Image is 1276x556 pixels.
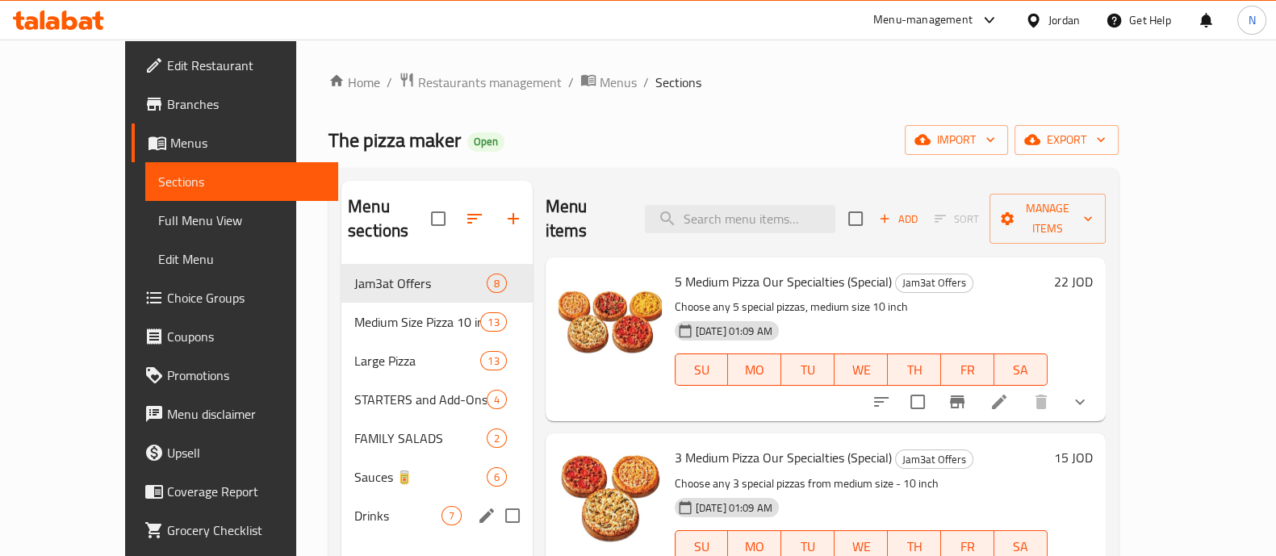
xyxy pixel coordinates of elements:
[1001,358,1041,382] span: SA
[354,312,480,332] span: Medium Size Pizza 10 inch
[941,353,994,386] button: FR
[475,504,499,528] button: edit
[655,73,701,92] span: Sections
[1002,199,1093,239] span: Manage items
[1054,446,1093,469] h6: 15 JOD
[132,511,338,550] a: Grocery Checklist
[905,125,1008,155] button: import
[924,207,989,232] span: Select section first
[1054,270,1093,293] h6: 22 JOD
[873,10,973,30] div: Menu-management
[132,123,338,162] a: Menus
[872,207,924,232] span: Add item
[901,385,935,419] span: Select to update
[132,46,338,85] a: Edit Restaurant
[728,353,781,386] button: MO
[1248,11,1255,29] span: N
[132,278,338,317] a: Choice Groups
[989,194,1106,244] button: Manage items
[167,288,325,307] span: Choice Groups
[559,446,662,550] img: 3 Medium Pizza Our Specialties (Special)
[645,205,835,233] input: search
[167,404,325,424] span: Menu disclaimer
[341,257,533,541] nav: Menu sections
[487,467,507,487] div: items
[328,73,380,92] a: Home
[354,274,486,293] span: Jam3at Offers
[675,297,1048,317] p: Choose any 5 special pizzas, medium size 10 inch
[399,72,562,93] a: Restaurants management
[872,207,924,232] button: Add
[876,210,920,228] span: Add
[895,449,973,469] div: Jam3at Offers
[467,135,504,148] span: Open
[1015,125,1119,155] button: export
[487,276,506,291] span: 8
[989,392,1009,412] a: Edit menu item
[480,351,506,370] div: items
[896,274,973,292] span: Jam3at Offers
[841,358,881,382] span: WE
[1070,392,1090,412] svg: Show Choices
[487,431,506,446] span: 2
[455,199,494,238] span: Sort sections
[442,508,461,524] span: 7
[145,201,338,240] a: Full Menu View
[167,94,325,114] span: Branches
[167,482,325,501] span: Coverage Report
[481,353,505,369] span: 13
[487,428,507,448] div: items
[132,356,338,395] a: Promotions
[348,194,431,243] h2: Menu sections
[354,467,486,487] div: Sauces 🥫
[132,433,338,472] a: Upsell
[888,353,941,386] button: TH
[675,353,729,386] button: SU
[167,327,325,346] span: Coupons
[788,358,828,382] span: TU
[734,358,775,382] span: MO
[895,274,973,293] div: Jam3at Offers
[689,324,779,339] span: [DATE] 01:09 AM
[354,506,441,525] span: Drinks
[896,450,973,469] span: Jam3at Offers
[328,122,461,158] span: The pizza maker
[643,73,649,92] li: /
[441,506,462,525] div: items
[480,312,506,332] div: items
[467,132,504,152] div: Open
[341,341,533,380] div: Large Pizza13
[158,172,325,191] span: Sections
[481,315,505,330] span: 13
[354,351,480,370] span: Large Pizza
[1027,130,1106,150] span: export
[894,358,935,382] span: TH
[675,445,892,470] span: 3 Medium Pizza Our Specialties (Special)
[132,317,338,356] a: Coupons
[341,264,533,303] div: Jam3at Offers8
[421,202,455,236] span: Select all sections
[675,474,1048,494] p: Choose any 3 special pizzas from medium size - 10 inch
[948,358,988,382] span: FR
[938,383,977,421] button: Branch-specific-item
[689,500,779,516] span: [DATE] 01:09 AM
[559,270,662,374] img: 5 Medium Pizza Our Specialties (Special)
[600,73,637,92] span: Menus
[341,458,533,496] div: Sauces 🥫6
[132,85,338,123] a: Branches
[781,353,835,386] button: TU
[354,390,486,409] span: STARTERS and Add-Ons
[487,470,506,485] span: 6
[918,130,995,150] span: import
[682,358,722,382] span: SU
[341,303,533,341] div: Medium Size Pizza 10 inch13
[167,366,325,385] span: Promotions
[418,73,562,92] span: Restaurants management
[158,211,325,230] span: Full Menu View
[835,353,888,386] button: WE
[170,133,325,153] span: Menus
[132,395,338,433] a: Menu disclaimer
